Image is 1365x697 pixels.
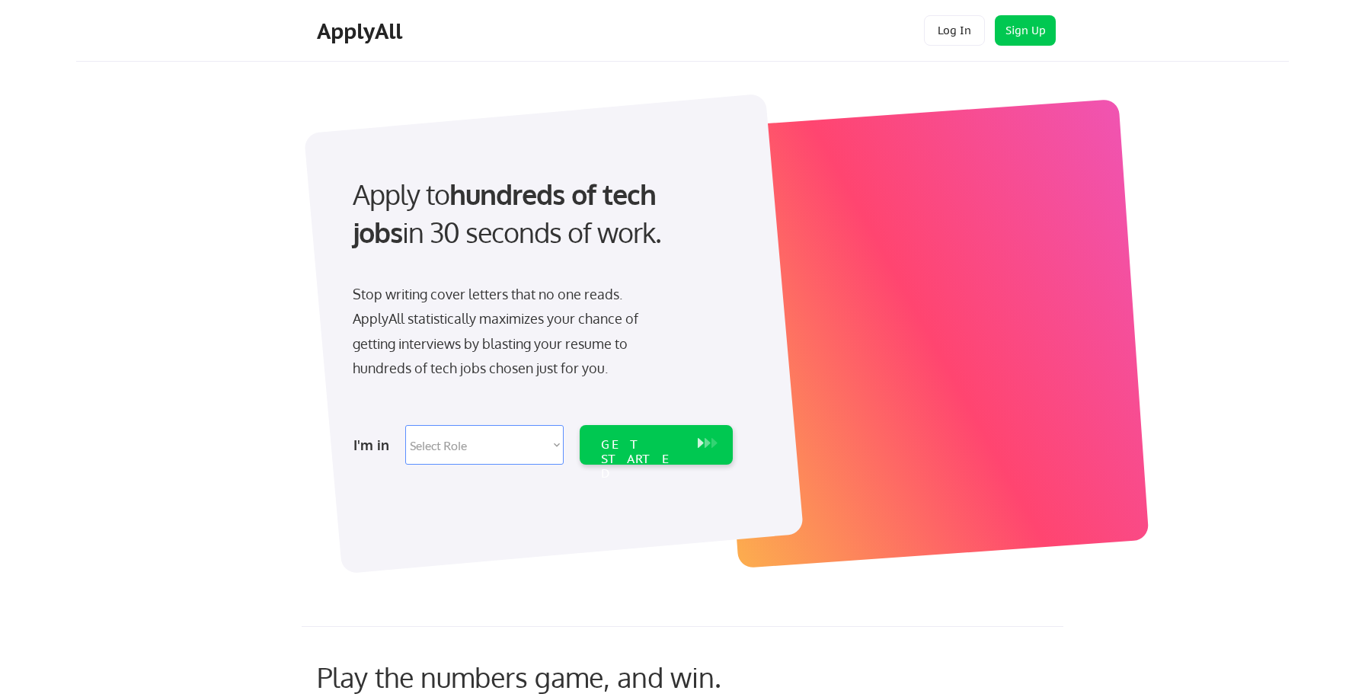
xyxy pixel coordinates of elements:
[995,15,1056,46] button: Sign Up
[317,660,789,693] div: Play the numbers game, and win.
[601,437,682,481] div: GET STARTED
[353,433,396,457] div: I'm in
[353,177,663,249] strong: hundreds of tech jobs
[353,282,666,381] div: Stop writing cover letters that no one reads. ApplyAll statistically maximizes your chance of get...
[924,15,985,46] button: Log In
[353,175,727,252] div: Apply to in 30 seconds of work.
[317,18,407,44] div: ApplyAll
